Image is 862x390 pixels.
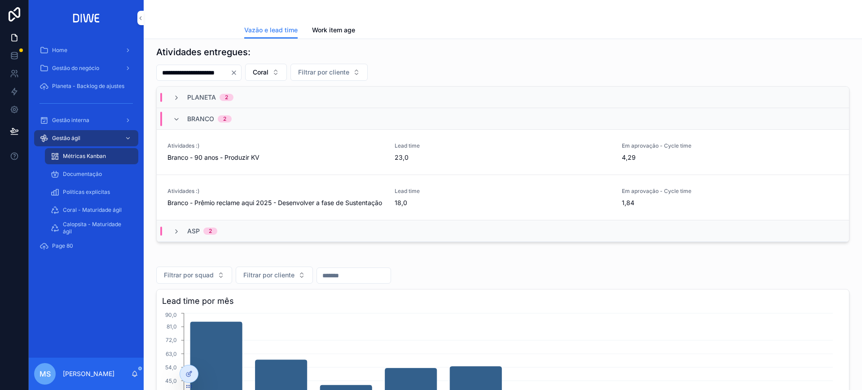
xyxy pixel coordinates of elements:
span: Planeta [187,93,216,102]
span: 23,0 [395,153,611,162]
a: Documentação [45,166,138,182]
tspan: 81,0 [167,323,177,330]
span: Home [52,47,67,54]
span: Branco [187,114,214,123]
span: MS [40,368,51,379]
button: Select Button [156,267,232,284]
a: Planeta - Backlog de ajustes [34,78,138,94]
a: Atividades :)Branco - Prêmio reclame aqui 2025 - Desenvolver a fase de SustentaçãoLead time18,0Em... [157,175,849,220]
span: Work item age [312,26,355,35]
div: 2 [209,228,212,235]
span: Planeta - Backlog de ajustes [52,83,124,90]
span: Vazão e lead time [244,26,298,35]
a: Vazão e lead time [244,22,298,39]
div: 2 [223,115,226,123]
tspan: 63,0 [166,351,177,357]
span: Branco - 90 anos - Produzir KV [167,153,259,161]
span: Branco - Prêmio reclame aqui 2025 - Desenvolver a fase de Sustentação [167,199,382,206]
img: App logo [70,11,103,25]
a: Work item age [312,22,355,40]
tspan: 45,0 [165,377,177,384]
div: scrollable content [29,36,144,266]
a: Home [34,42,138,58]
span: Coral [253,68,268,77]
span: Em aprovação - Cycle time [622,188,782,195]
span: Gestão interna [52,117,89,124]
a: Políticas explícitas [45,184,138,200]
h3: Lead time por mês [162,295,844,307]
a: Gestão ágil [34,130,138,146]
span: Page 80 [52,242,73,250]
span: 18,0 [395,198,611,207]
p: [PERSON_NAME] [63,369,114,378]
a: Gestão interna [34,112,138,128]
span: Atividades :) [167,188,384,195]
tspan: 72,0 [166,337,177,343]
span: Em aprovação - Cycle time [622,142,782,149]
span: 4,29 [622,153,782,162]
button: Select Button [245,64,287,81]
a: Coral - Maturidade ágil [45,202,138,218]
h1: Atividades entregues: [156,46,251,58]
button: Clear [230,69,241,76]
a: Calopsita - Maturidade ágil [45,220,138,236]
span: Filtrar por cliente [243,271,295,280]
tspan: 54,0 [165,364,177,371]
span: Gestão ágil [52,135,80,142]
span: Lead time [395,188,611,195]
span: Documentação [63,171,102,178]
a: Métricas Kanban [45,148,138,164]
span: Filtrar por squad [164,271,214,280]
span: Lead time [395,142,611,149]
span: Políticas explícitas [63,188,110,196]
a: Gestão do negócio [34,60,138,76]
span: Filtrar por cliente [298,68,349,77]
div: 2 [225,94,228,101]
span: 1,84 [622,198,782,207]
span: Métricas Kanban [63,153,106,160]
button: Select Button [236,267,313,284]
span: Coral - Maturidade ágil [63,206,122,214]
button: Select Button [290,64,368,81]
span: Calopsita - Maturidade ágil [63,221,129,235]
span: ASP [187,227,200,236]
a: Page 80 [34,238,138,254]
a: Atividades :)Branco - 90 anos - Produzir KVLead time23,0Em aprovação - Cycle time4,29 [157,130,849,175]
tspan: 90,0 [165,311,177,318]
span: Gestão do negócio [52,65,99,72]
span: Atividades :) [167,142,384,149]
